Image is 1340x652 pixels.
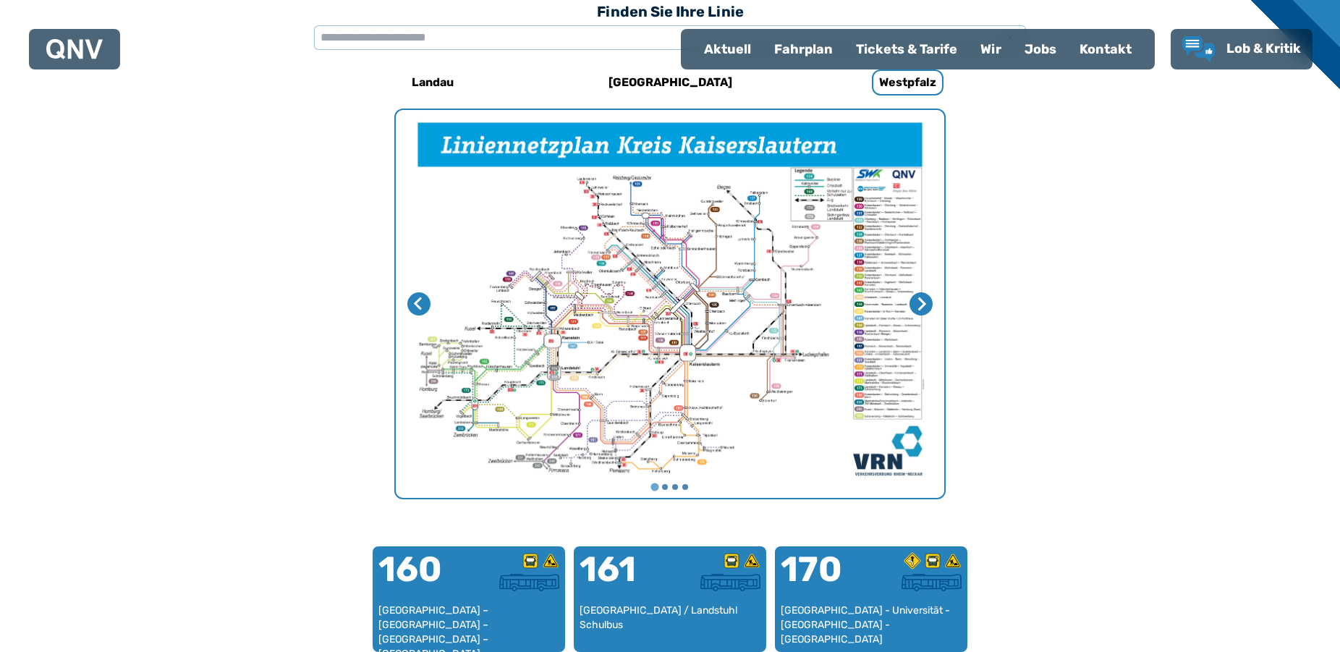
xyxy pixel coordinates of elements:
[396,110,944,498] div: My Favorite Images
[580,604,760,646] div: [GEOGRAPHIC_DATA] / Landstuhl Schulbus
[872,69,943,96] h6: Westpfalz
[378,604,559,646] div: [GEOGRAPHIC_DATA] – [GEOGRAPHIC_DATA] – [GEOGRAPHIC_DATA] – [GEOGRAPHIC_DATA] – [GEOGRAPHIC_DATA]...
[396,482,944,492] ul: Wählen Sie eine Seite zum Anzeigen
[499,574,559,591] img: Überlandbus
[781,552,871,604] div: 170
[1068,30,1143,68] a: Kontakt
[580,552,670,604] div: 161
[1182,36,1301,62] a: Lob & Kritik
[46,35,103,64] a: QNV Logo
[692,30,763,68] a: Aktuell
[969,30,1013,68] a: Wir
[407,292,431,316] button: Letzte Seite
[844,30,969,68] a: Tickets & Tarife
[763,30,844,68] a: Fahrplan
[1226,41,1301,56] span: Lob & Kritik
[406,71,459,94] h6: Landau
[396,110,944,498] li: 1 von 4
[378,552,469,604] div: 160
[700,574,760,591] img: Überlandbus
[1013,30,1068,68] a: Jobs
[336,65,529,100] a: Landau
[672,484,678,490] button: Gehe zu Seite 3
[909,292,933,316] button: Nächste Seite
[603,71,738,94] h6: [GEOGRAPHIC_DATA]
[902,574,962,591] img: Überlandbus
[811,65,1004,100] a: Westpfalz
[662,484,668,490] button: Gehe zu Seite 2
[781,604,962,646] div: [GEOGRAPHIC_DATA] - Universität - [GEOGRAPHIC_DATA] - [GEOGRAPHIC_DATA]
[682,484,688,490] button: Gehe zu Seite 4
[46,39,103,59] img: QNV Logo
[650,483,658,491] button: Gehe zu Seite 1
[574,65,766,100] a: [GEOGRAPHIC_DATA]
[396,110,944,498] img: Netzpläne Westpfalz Seite 1 von 4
